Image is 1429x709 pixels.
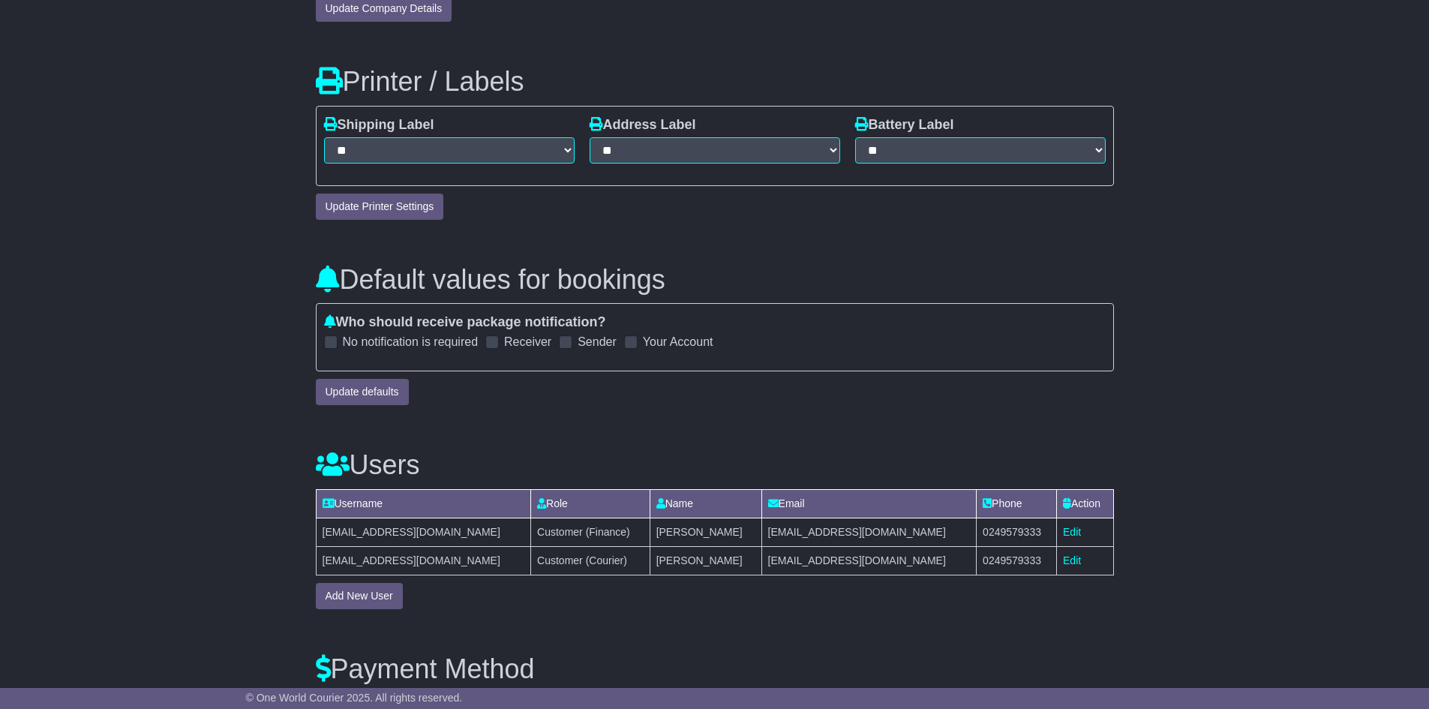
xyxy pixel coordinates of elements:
[977,518,1057,546] td: 0249579333
[761,489,977,518] td: Email
[316,546,531,575] td: [EMAIL_ADDRESS][DOMAIN_NAME]
[324,314,606,331] label: Who should receive package notification?
[643,335,713,349] label: Your Account
[316,194,444,220] button: Update Printer Settings
[246,692,463,704] span: © One World Courier 2025. All rights reserved.
[578,335,617,349] label: Sender
[1063,554,1081,566] a: Edit
[761,518,977,546] td: [EMAIL_ADDRESS][DOMAIN_NAME]
[316,489,531,518] td: Username
[1057,489,1113,518] td: Action
[977,489,1057,518] td: Phone
[650,518,761,546] td: [PERSON_NAME]
[855,117,954,134] label: Battery Label
[590,117,696,134] label: Address Label
[343,335,479,349] label: No notification is required
[316,654,1114,684] h3: Payment Method
[316,518,531,546] td: [EMAIL_ADDRESS][DOMAIN_NAME]
[531,518,650,546] td: Customer (Finance)
[316,583,403,609] button: Add New User
[504,335,551,349] label: Receiver
[1063,526,1081,538] a: Edit
[316,450,1114,480] h3: Users
[316,265,1114,295] h3: Default values for bookings
[650,489,761,518] td: Name
[531,489,650,518] td: Role
[531,546,650,575] td: Customer (Courier)
[316,379,409,405] button: Update defaults
[977,546,1057,575] td: 0249579333
[650,546,761,575] td: [PERSON_NAME]
[316,67,1114,97] h3: Printer / Labels
[324,117,434,134] label: Shipping Label
[761,546,977,575] td: [EMAIL_ADDRESS][DOMAIN_NAME]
